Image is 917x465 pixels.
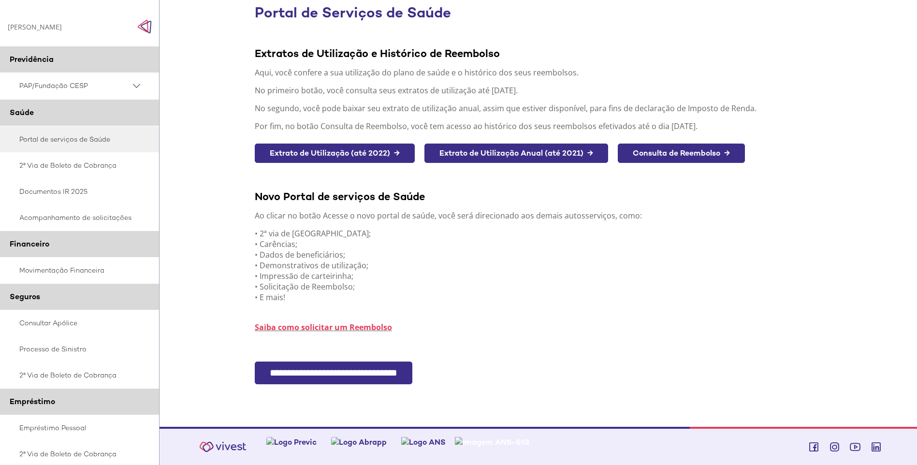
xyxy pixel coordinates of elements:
[401,437,446,447] img: Logo ANS
[255,46,829,60] div: Extratos de Utilização e Histórico de Reembolso
[255,322,392,333] a: Saiba como solicitar um Reembolso
[255,144,415,163] a: Extrato de Utilização (até 2022) →
[266,437,317,447] img: Logo Previc
[10,396,55,407] span: Empréstimo
[255,5,829,21] h1: Portal de Serviços de Saúde
[255,210,829,221] p: Ao clicar no botão Acesse o novo portal de saúde, você será direcionado aos demais autosserviços,...
[19,80,131,92] span: PAP/Fundação CESP
[10,107,34,117] span: Saúde
[331,437,387,447] img: Logo Abrapp
[255,189,829,203] div: Novo Portal de serviços de Saúde
[10,291,40,302] span: Seguros
[618,144,745,163] a: Consulta de Reembolso →
[10,239,49,249] span: Financeiro
[10,54,54,64] span: Previdência
[255,228,829,303] p: • 2ª via de [GEOGRAPHIC_DATA]; • Carências; • Dados de beneficiários; • Demonstrativos de utiliza...
[424,144,608,163] a: Extrato de Utilização Anual (até 2021) →
[255,362,829,408] section: <span lang="pt-BR" dir="ltr">FacPlanPortlet - SSO Fácil</span>
[255,85,829,96] p: No primeiro botão, você consulta seus extratos de utilização até [DATE].
[8,22,62,31] div: [PERSON_NAME]
[160,427,917,465] footer: Vivest
[137,19,152,34] span: Click to close side navigation.
[137,19,152,34] img: Fechar menu
[255,103,829,114] p: No segundo, você pode baixar seu extrato de utilização anual, assim que estiver disponível, para ...
[455,437,529,447] img: Imagem ANS-SIG
[194,436,252,458] img: Vivest
[255,67,829,78] p: Aqui, você confere a sua utilização do plano de saúde e o histórico dos seus reembolsos.
[255,121,829,131] p: Por fim, no botão Consulta de Reembolso, você tem acesso ao histórico dos seus reembolsos efetiva...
